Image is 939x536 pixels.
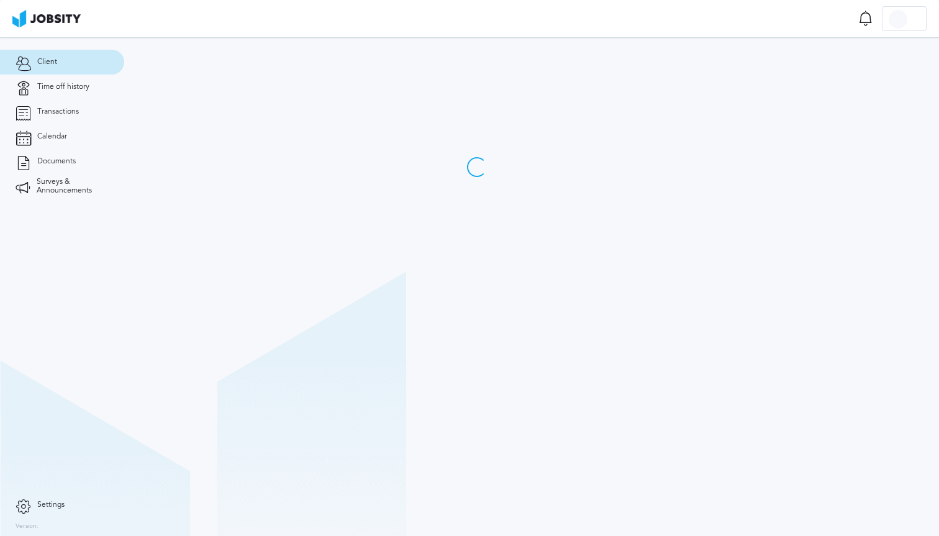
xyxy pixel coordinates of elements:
span: Documents [37,157,76,166]
span: Surveys & Announcements [37,178,109,195]
span: Transactions [37,107,79,116]
img: ab4bad089aa723f57921c736e9817d99.png [12,10,81,27]
span: Calendar [37,132,67,141]
span: Time off history [37,83,89,91]
span: Client [37,58,57,66]
span: Settings [37,501,65,509]
label: Version: [16,523,39,530]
